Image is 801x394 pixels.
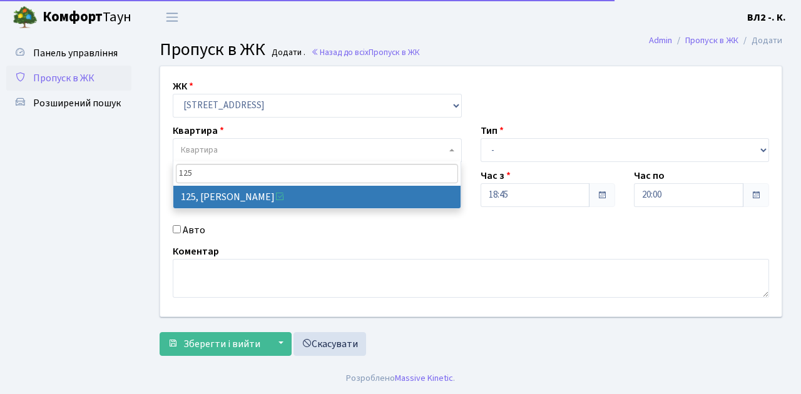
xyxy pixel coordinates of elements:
[630,28,801,54] nav: breadcrumb
[6,41,131,66] a: Панель управління
[649,34,672,47] a: Admin
[738,34,782,48] li: Додати
[395,371,453,385] a: Massive Kinetic
[43,7,103,27] b: Комфорт
[183,223,205,238] label: Авто
[311,46,420,58] a: Назад до всіхПропуск в ЖК
[173,79,193,94] label: ЖК
[6,91,131,116] a: Розширений пошук
[33,71,94,85] span: Пропуск в ЖК
[481,123,504,138] label: Тип
[6,66,131,91] a: Пропуск в ЖК
[173,186,461,208] li: 125, [PERSON_NAME]
[173,123,224,138] label: Квартира
[747,10,786,25] a: ВЛ2 -. К.
[156,7,188,28] button: Переключити навігацію
[33,46,118,60] span: Панель управління
[269,48,305,58] small: Додати .
[43,7,131,28] span: Таун
[747,11,786,24] b: ВЛ2 -. К.
[160,37,265,62] span: Пропуск в ЖК
[346,371,455,385] div: Розроблено .
[13,5,38,30] img: logo.png
[183,337,260,351] span: Зберегти і вийти
[181,144,218,156] span: Квартира
[33,96,121,110] span: Розширений пошук
[369,46,420,58] span: Пропуск в ЖК
[293,332,366,356] a: Скасувати
[685,34,738,47] a: Пропуск в ЖК
[160,332,268,356] button: Зберегти і вийти
[481,168,511,183] label: Час з
[173,244,219,259] label: Коментар
[634,168,665,183] label: Час по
